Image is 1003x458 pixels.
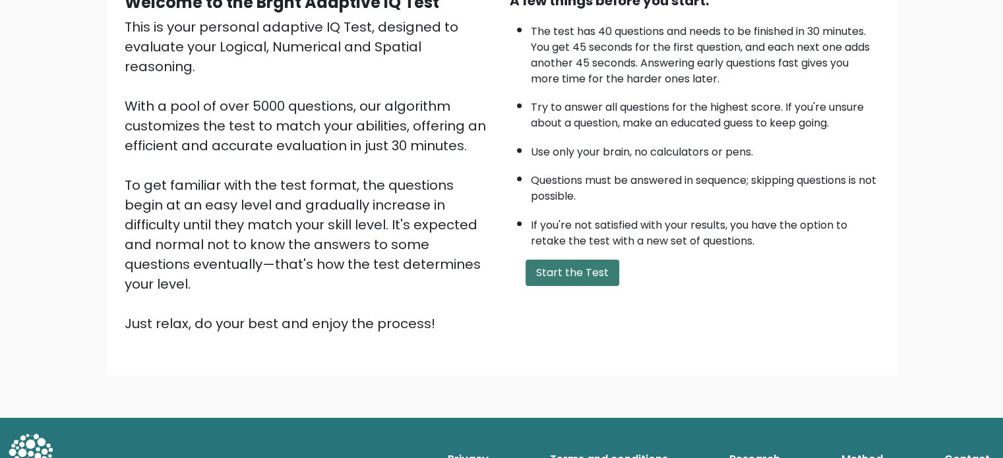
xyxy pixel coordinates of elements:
li: If you're not satisfied with your results, you have the option to retake the test with a new set ... [531,211,879,249]
div: This is your personal adaptive IQ Test, designed to evaluate your Logical, Numerical and Spatial ... [125,17,494,333]
li: Questions must be answered in sequence; skipping questions is not possible. [531,166,879,204]
li: Use only your brain, no calculators or pens. [531,138,879,160]
button: Start the Test [526,260,619,286]
li: The test has 40 questions and needs to be finished in 30 minutes. You get 45 seconds for the firs... [531,17,879,87]
li: Try to answer all questions for the highest score. If you're unsure about a question, make an edu... [531,93,879,131]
